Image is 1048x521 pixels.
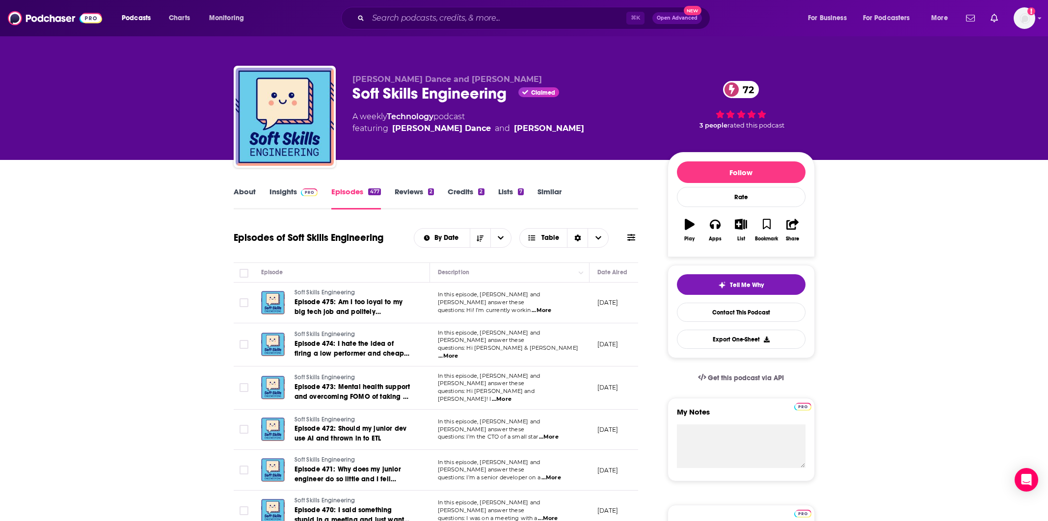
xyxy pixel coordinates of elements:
a: Show notifications dropdown [962,10,979,26]
span: Soft Skills Engineering [295,456,355,463]
button: Follow [677,161,806,183]
div: 7 [518,188,524,195]
span: Toggle select row [240,425,248,434]
span: [PERSON_NAME] Dance and [PERSON_NAME] [352,75,542,84]
a: About [234,187,256,209]
span: 72 [733,81,759,98]
p: [DATE] [597,466,618,474]
span: and [495,123,510,134]
a: Episode 471: Why does my junior engineer do so little and I fell asleep in a Zoom meeting [295,465,412,484]
div: A weekly podcast [352,111,584,134]
span: New [684,6,701,15]
span: Soft Skills Engineering [295,416,355,423]
a: Soft Skills Engineering [295,288,412,297]
img: tell me why sparkle [718,281,726,289]
button: Choose View [519,228,609,248]
a: Show notifications dropdown [987,10,1002,26]
span: Tell Me Why [730,281,764,289]
span: rated this podcast [727,122,784,129]
a: Jamison Dance [392,123,491,134]
button: List [728,212,753,248]
span: Monitoring [209,11,244,25]
span: ...More [492,395,511,403]
a: Soft Skills Engineering [295,416,412,424]
span: questions: Hi! I’m currently workin [438,307,531,313]
a: Soft Skills Engineering [295,373,412,382]
span: For Podcasters [863,11,910,25]
span: ...More [541,474,561,482]
a: Pro website [794,401,811,411]
span: More [931,11,948,25]
button: Play [677,212,702,248]
div: 2 [478,188,484,195]
h1: Episodes of Soft Skills Engineering [234,232,383,244]
span: Episode 472: Should my junior dev use AI and thrown in to ETL [295,424,407,443]
button: Apps [702,212,728,248]
a: Soft Skills Engineering [236,68,334,166]
button: open menu [924,10,960,26]
span: ...More [438,352,458,360]
div: Date Aired [597,266,627,278]
div: Search podcasts, credits, & more... [350,7,720,29]
a: Episode 473: Mental health support and overcoming FOMO of taking a break from work [295,382,412,402]
div: 477 [368,188,380,195]
p: [DATE] [597,383,618,391]
span: questions: I’m a senior developer on a [438,474,541,481]
span: questions: Hi [PERSON_NAME] and [PERSON_NAME]! I [438,388,535,402]
div: Sort Direction [567,229,588,247]
div: 72 3 peoplerated this podcast [668,75,815,135]
span: Podcasts [122,11,151,25]
a: Soft Skills Engineering [295,496,412,505]
p: [DATE] [597,340,618,348]
img: Podchaser Pro [794,403,811,411]
button: open menu [115,10,163,26]
span: Episode 471: Why does my junior engineer do so little and I fell asleep in a Zoom meeting [295,465,401,493]
button: open menu [857,10,924,26]
a: Pro website [794,508,811,518]
span: Soft Skills Engineering [295,331,355,338]
button: tell me why sparkleTell Me Why [677,274,806,295]
span: Toggle select row [240,383,248,392]
a: Charts [162,10,196,26]
button: Bookmark [754,212,779,248]
a: InsightsPodchaser Pro [269,187,318,209]
span: questions: Hi [PERSON_NAME] & [PERSON_NAME] [438,344,578,351]
button: open menu [801,10,859,26]
button: Share [779,212,805,248]
span: By Date [434,234,462,241]
a: Episode 472: Should my junior dev use AI and thrown in to ETL [295,424,412,443]
span: In this episode, [PERSON_NAME] and [PERSON_NAME] answer these [438,291,540,306]
span: Soft Skills Engineering [295,374,355,381]
span: 3 people [699,122,727,129]
button: Column Actions [575,267,587,279]
span: In this episode, [PERSON_NAME] and [PERSON_NAME] answer these [438,499,540,514]
span: For Business [808,11,847,25]
div: Open Intercom Messenger [1015,468,1038,492]
img: User Profile [1014,7,1035,29]
button: open menu [414,234,470,241]
span: ...More [532,307,551,314]
span: Toggle select row [240,340,248,349]
img: Podchaser - Follow, Share and Rate Podcasts [8,9,102,27]
a: Similar [537,187,562,209]
div: Apps [709,236,722,242]
a: Soft Skills Engineering [295,330,412,339]
a: Episode 474: I hate the idea of firing a low performer and cheaper context switching [295,339,412,359]
button: open menu [202,10,257,26]
img: Podchaser Pro [794,510,811,518]
a: Soft Skills Engineering [295,456,412,465]
a: Technology [387,112,433,121]
a: Reviews2 [395,187,434,209]
svg: Add a profile image [1027,7,1035,15]
a: Get this podcast via API [690,366,792,390]
a: 72 [723,81,759,98]
img: Podchaser Pro [301,188,318,196]
a: Episodes477 [331,187,380,209]
button: Open AdvancedNew [652,12,702,24]
p: [DATE] [597,298,618,307]
span: Claimed [531,90,555,95]
p: [DATE] [597,425,618,434]
span: Table [541,234,559,241]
